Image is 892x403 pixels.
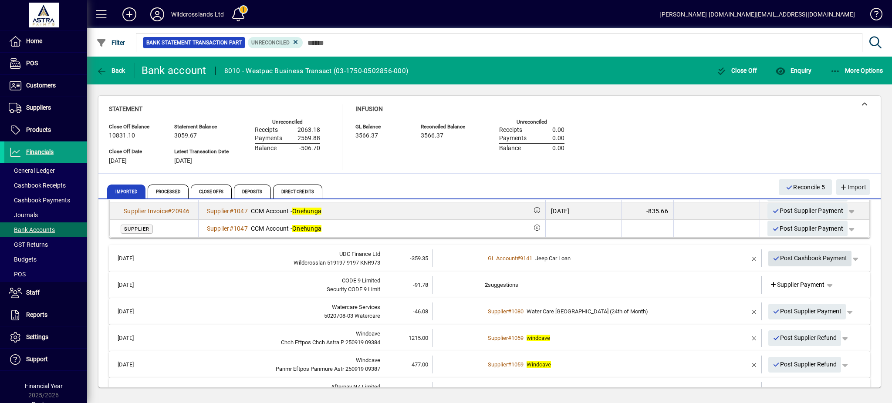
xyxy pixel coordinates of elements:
span: 1047 [233,225,248,232]
button: Remove [747,252,761,265]
div: 8010 - Westpac Business Transact (03-1750-0502856-000) [224,64,409,78]
em: windcave [527,335,550,341]
span: GL Balance [355,124,408,130]
td: [DATE] [113,302,154,320]
span: Close Off Balance [109,124,161,130]
button: Post Supplier Refund [768,357,841,373]
span: 1215.00 [409,335,428,341]
td: [DATE] [113,382,154,400]
span: Receipts [499,127,522,134]
div: Wildcrosslands Ltd [171,7,224,21]
span: Post Cashbook Payment [773,251,848,265]
a: Reports [4,304,87,326]
span: 0.00 [552,145,564,152]
span: General Ledger [9,167,55,174]
span: Close Off [716,67,757,74]
span: Journals [9,212,38,218]
span: 1047 [233,208,248,215]
button: Filter [94,35,128,50]
em: Onehunga [292,225,321,232]
span: Supplier Invoice [124,208,168,215]
span: CCM Account - [251,225,321,232]
span: -835.66 [646,208,668,215]
a: Suppliers [4,97,87,119]
div: CODE 9 Limited [154,276,380,285]
span: POS [9,271,26,278]
mat-expansion-panel-header: [DATE]WindcavePanmr Eftpos Panmure Astr 250919 09387477.00Supplier#1059WindcavePost Supplier Refund [109,351,870,378]
button: Add [115,7,143,22]
span: 0.00 [552,135,564,142]
div: Chch Eftpos Chch Astra P 250919 09384 [154,338,380,347]
span: Jeep Car Loan [535,255,571,262]
span: # [508,308,511,315]
span: # [508,361,511,368]
span: POS [26,60,38,67]
span: Deposits [234,185,271,198]
a: Support [4,349,87,370]
span: Enquiry [775,67,811,74]
span: Supplier Payment [770,280,825,289]
span: Customers [26,82,56,89]
button: Remove [747,331,761,345]
span: Cashbook Receipts [9,182,66,189]
a: POS [4,267,87,282]
span: -359.35 [410,255,428,262]
span: # [508,335,511,341]
span: Post Supplier Payment [773,304,842,319]
mat-expansion-panel-header: [DATE]Watercare Services5020708-03 Watercare-46.08Supplier#1080Water Care [GEOGRAPHIC_DATA] (24th... [109,298,870,325]
div: Windcave [154,356,380,365]
span: Statement Balance [174,124,229,130]
button: Profile [143,7,171,22]
span: # [230,208,233,215]
span: Payments [255,135,282,142]
span: Direct Credits [273,185,322,198]
span: Unreconciled [251,40,290,46]
a: Supplier#1059 [485,333,527,343]
span: Supplier [124,226,149,232]
button: Post Cashbook Payment [768,251,852,266]
div: Afterpay NZ Limited [154,383,380,391]
span: -46.08 [413,308,428,315]
span: Supplier [207,225,230,232]
span: Supplier [488,335,508,341]
span: More Options [830,67,883,74]
td: suggestions [485,276,711,294]
a: Budgets [4,252,87,267]
button: Post Supplier Refund [768,330,841,346]
a: General Ledger [4,163,87,178]
div: Bank account [142,64,206,77]
span: 10831.10 [109,132,135,139]
a: Supplier Payment [766,277,828,293]
span: # [168,208,172,215]
span: 3566.37 [355,132,378,139]
button: Remove [747,305,761,319]
span: Reconciled Balance [421,124,473,130]
button: Enquiry [773,63,814,78]
a: Supplier#1059 [485,360,527,369]
span: Post Supplier Payment [772,204,843,218]
span: Financial Year [25,383,63,390]
label: Unreconciled [272,119,303,125]
span: 2569.88 [297,135,320,142]
label: Unreconciled [517,119,547,125]
span: Close Off Date [109,149,161,154]
a: Customer Payment [766,383,833,399]
a: Supplier#1080 [485,307,527,316]
button: Import [836,179,870,195]
span: Customer Payment [770,386,830,396]
span: -506.70 [299,145,320,152]
span: 20946 [172,208,189,215]
a: Settings [4,326,87,348]
div: [PERSON_NAME] [DOMAIN_NAME][EMAIL_ADDRESS][DOMAIN_NAME] [659,7,855,21]
span: Post Supplier Refund [773,331,837,345]
mat-expansion-panel-header: [DATE]CODE 9 LimitedSecurity CODE 9 Limit-91.782suggestionsSupplier Payment [109,272,870,298]
span: Receipts [255,127,278,134]
span: [DATE] [109,158,127,165]
span: Budgets [9,256,37,263]
span: Post Supplier Payment [772,222,843,236]
a: POS [4,53,87,74]
span: 3059.67 [174,132,197,139]
a: Home [4,30,87,52]
span: Latest Transaction Date [174,149,229,154]
mat-expansion-panel-header: [DATE]WindcaveChch Eftpos Chch Astra P 250919 093841215.00Supplier#1059windcavePost Supplier Refund [109,325,870,351]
